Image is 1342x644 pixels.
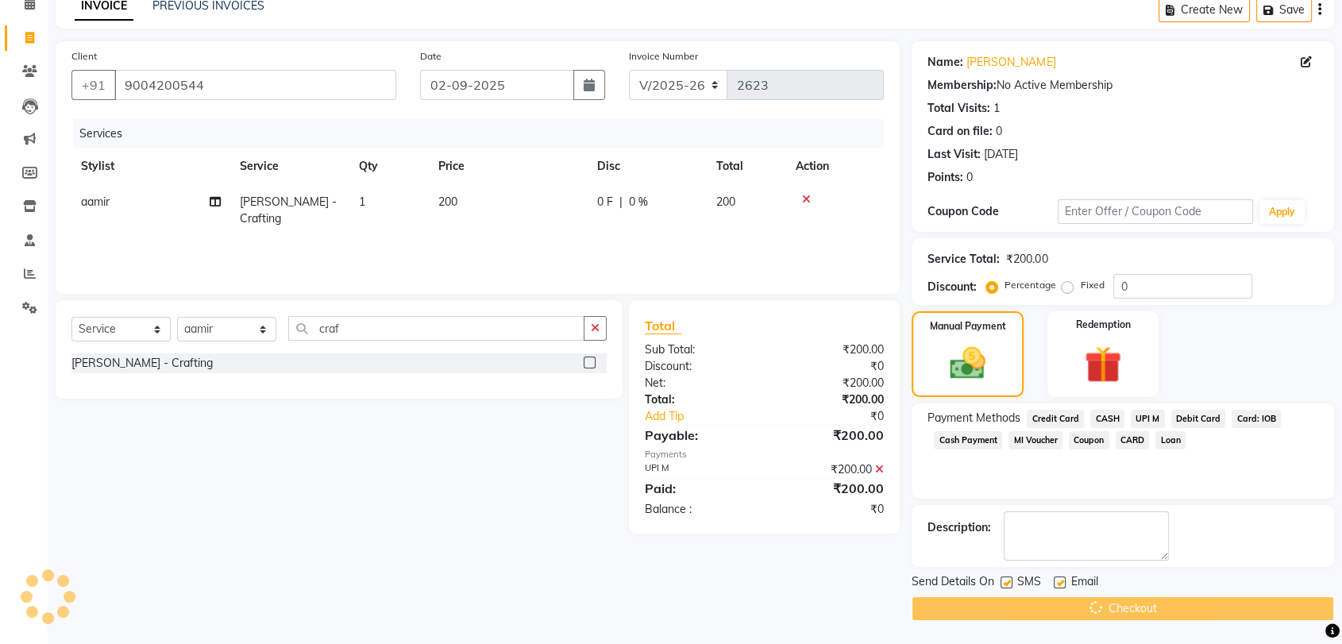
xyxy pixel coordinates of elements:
div: Name: [927,54,963,71]
div: ₹200.00 [765,375,897,391]
div: Discount: [927,279,977,295]
label: Date [420,49,442,64]
div: ₹0 [765,501,897,518]
div: Service Total: [927,251,1000,268]
th: Price [429,148,588,184]
span: MI Voucher [1008,431,1062,449]
div: Total: [633,391,765,408]
span: Loan [1155,431,1186,449]
th: Total [707,148,786,184]
span: 200 [716,195,735,209]
span: Email [1070,573,1097,593]
div: Discount: [633,358,765,375]
img: _cash.svg [939,343,996,384]
div: 0 [996,123,1002,140]
span: Coupon [1069,431,1109,449]
div: 1 [993,100,1000,117]
button: +91 [71,70,116,100]
div: Payments [645,448,884,461]
span: Send Details On [912,573,994,593]
div: [DATE] [984,146,1018,163]
div: No Active Membership [927,77,1318,94]
div: UPI M [633,461,765,478]
div: Points: [927,169,963,186]
div: ₹200.00 [765,391,897,408]
input: Enter Offer / Coupon Code [1058,199,1253,224]
button: Apply [1259,200,1305,224]
span: SMS [1017,573,1041,593]
span: UPI M [1131,410,1165,428]
label: Invoice Number [629,49,698,64]
a: [PERSON_NAME] [966,54,1055,71]
span: Total [645,318,681,334]
div: Payable: [633,426,765,445]
span: CARD [1116,431,1150,449]
input: Search by Name/Mobile/Email/Code [114,70,396,100]
span: 0 % [629,194,648,210]
div: Description: [927,519,991,536]
th: Stylist [71,148,230,184]
th: Action [786,148,884,184]
span: Debit Card [1171,410,1226,428]
label: Redemption [1075,318,1130,332]
div: ₹0 [765,358,897,375]
div: Services [73,119,896,148]
div: ₹200.00 [765,426,897,445]
div: ₹200.00 [1006,251,1047,268]
div: Net: [633,375,765,391]
span: aamir [81,195,110,209]
div: Balance : [633,501,765,518]
label: Client [71,49,97,64]
span: Payment Methods [927,410,1020,426]
div: ₹0 [786,408,896,425]
div: ₹200.00 [765,479,897,498]
span: | [619,194,623,210]
div: [PERSON_NAME] - Crafting [71,355,213,372]
img: _gift.svg [1073,341,1132,388]
span: 200 [438,195,457,209]
div: Card on file: [927,123,993,140]
span: Cash Payment [934,431,1002,449]
th: Disc [588,148,707,184]
a: Add Tip [633,408,786,425]
span: Credit Card [1027,410,1084,428]
div: Paid: [633,479,765,498]
label: Fixed [1080,278,1104,292]
th: Service [230,148,349,184]
input: Search or Scan [288,316,584,341]
th: Qty [349,148,429,184]
div: Last Visit: [927,146,981,163]
label: Manual Payment [930,319,1006,334]
span: 0 F [597,194,613,210]
div: Sub Total: [633,341,765,358]
div: Coupon Code [927,203,1058,220]
span: 1 [359,195,365,209]
label: Percentage [1005,278,1055,292]
span: CASH [1090,410,1124,428]
div: 0 [966,169,973,186]
div: ₹200.00 [765,341,897,358]
div: Membership: [927,77,997,94]
span: [PERSON_NAME] - Crafting [240,195,337,226]
div: Total Visits: [927,100,990,117]
span: Card: IOB [1232,410,1281,428]
div: ₹200.00 [765,461,897,478]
